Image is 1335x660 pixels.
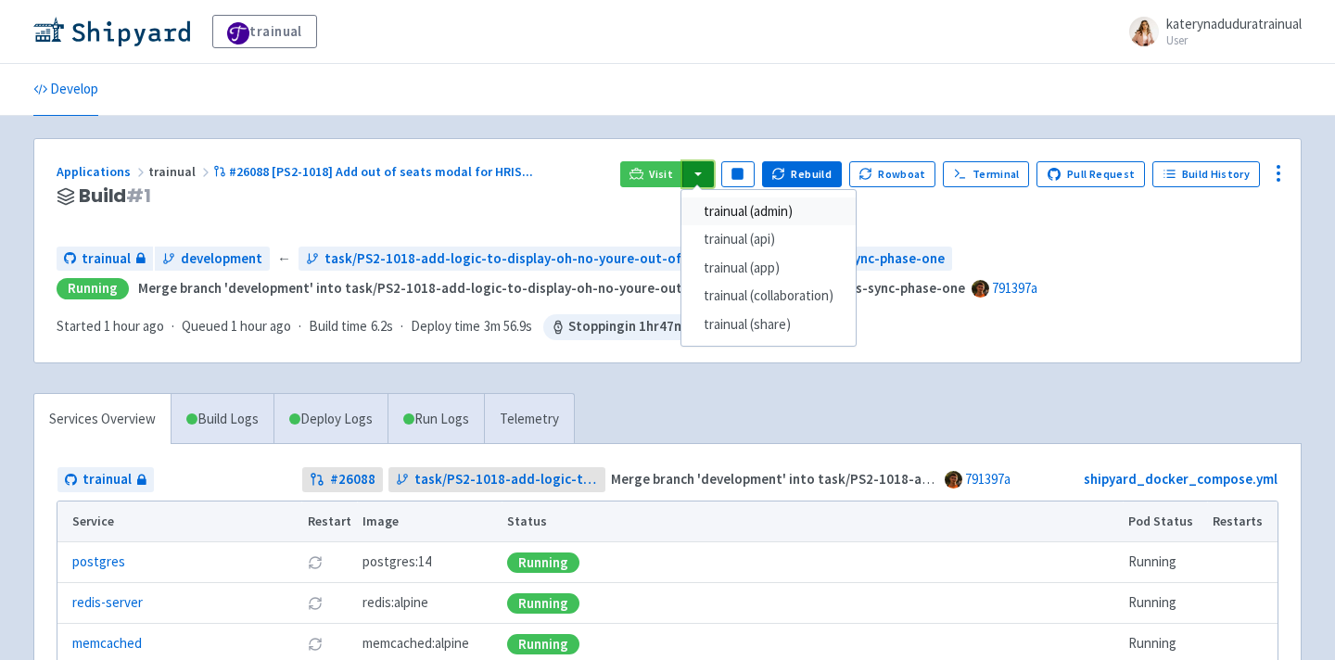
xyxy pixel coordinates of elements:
span: 6.2s [371,316,393,337]
div: Running [507,634,579,654]
a: trainual [57,247,153,272]
time: 1 hour ago [104,317,164,335]
div: Running [507,552,579,573]
span: Queued [182,317,291,335]
a: trainual [212,15,317,48]
a: Terminal [943,161,1029,187]
a: Applications [57,163,148,180]
strong: # 26088 [330,469,375,490]
span: trainual [148,163,213,180]
th: Restarts [1207,501,1278,542]
span: Stopping in 1 hr 47 min [543,314,718,340]
span: task/PS2-1018-add-logic-to-display-oh-no-youre-out-of-seats-modal-if-ff-is-hris-sync-phase-one [414,469,599,490]
button: Pause [721,161,755,187]
small: User [1166,34,1302,46]
a: katerynaduduratrainual User [1118,17,1302,46]
span: ← [277,248,291,270]
time: 1 hour ago [231,317,291,335]
a: trainual (share) [681,311,856,339]
span: Build [79,185,151,207]
a: Build Logs [172,394,273,445]
span: # 1 [126,183,151,209]
th: Status [502,501,1123,542]
a: Visit [620,161,683,187]
button: Restart pod [308,555,323,570]
span: katerynaduduratrainual [1166,15,1302,32]
span: Started [57,317,164,335]
a: postgres [72,552,125,573]
a: task/PS2-1018-add-logic-to-display-oh-no-youre-out-of-seats-modal-if-ff-is-hris-sync-phase-one [388,467,606,492]
button: Rowboat [849,161,936,187]
span: trainual [82,248,131,270]
td: Running [1123,583,1207,624]
span: redis:alpine [362,592,428,614]
a: redis-server [72,592,143,614]
img: Shipyard logo [33,17,190,46]
a: Build History [1152,161,1260,187]
span: Build time [309,316,367,337]
a: trainual (app) [681,254,856,283]
a: development [155,247,270,272]
button: Restart pod [308,596,323,611]
span: Visit [649,167,673,182]
a: shipyard_docker_compose.yml [1084,470,1278,488]
span: Deploy time [411,316,480,337]
a: Develop [33,64,98,116]
strong: Merge branch 'development' into task/PS2-1018-add-logic-to-display-oh-no-youre-out-of-seats-modal... [138,279,965,297]
a: trainual [57,467,154,492]
a: Telemetry [484,394,574,445]
a: 791397a [992,279,1037,297]
a: trainual (collaboration) [681,282,856,311]
td: Running [1123,542,1207,583]
a: trainual (api) [681,225,856,254]
a: #26088 [302,467,383,492]
span: development [181,248,262,270]
div: · · · [57,314,718,340]
th: Image [357,501,502,542]
span: trainual [83,469,132,490]
button: Restart pod [308,637,323,652]
a: trainual (admin) [681,197,856,226]
th: Restart [301,501,357,542]
th: Pod Status [1123,501,1207,542]
span: 3m 56.9s [484,316,532,337]
span: #26088 [PS2-1018] Add out of seats modal for HRIS ... [229,163,533,180]
span: task/PS2-1018-add-logic-to-display-oh-no-youre-out-of-seats-modal-if-ff-is-hris-sync-phase-one [324,248,945,270]
th: Service [57,501,301,542]
span: memcached:alpine [362,633,469,654]
span: postgres:14 [362,552,431,573]
div: Running [57,278,129,299]
div: Running [507,593,579,614]
a: task/PS2-1018-add-logic-to-display-oh-no-youre-out-of-seats-modal-if-ff-is-hris-sync-phase-one [299,247,952,272]
a: memcached [72,633,142,654]
a: Services Overview [34,394,171,445]
a: #26088 [PS2-1018] Add out of seats modal for HRIS... [213,163,536,180]
a: Run Logs [388,394,484,445]
a: Deploy Logs [273,394,388,445]
a: 791397a [965,470,1011,488]
a: Pull Request [1036,161,1145,187]
button: Rebuild [762,161,842,187]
